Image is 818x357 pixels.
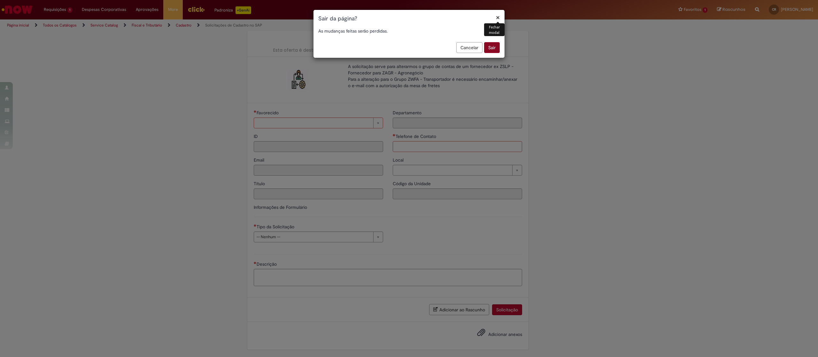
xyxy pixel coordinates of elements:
[484,23,505,36] div: Fechar modal
[484,42,500,53] button: Sair
[318,15,500,23] h1: Sair da página?
[456,42,482,53] button: Cancelar
[496,14,500,21] button: Fechar modal
[318,28,500,34] p: As mudanças feitas serão perdidas.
